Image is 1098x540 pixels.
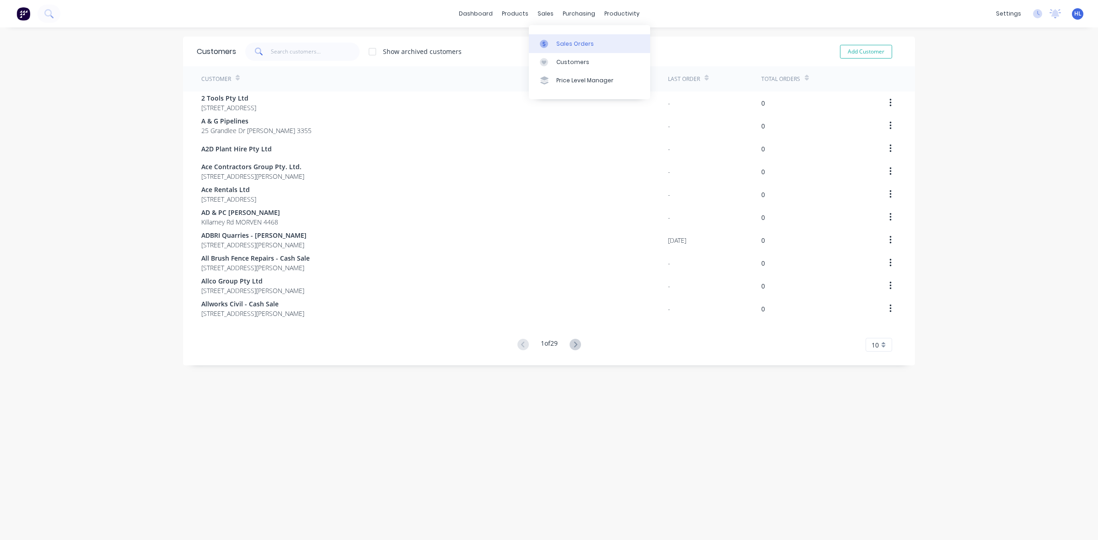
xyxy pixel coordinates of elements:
[761,213,765,222] div: 0
[668,144,670,154] div: -
[201,208,280,217] span: AD & PC [PERSON_NAME]
[761,144,765,154] div: 0
[201,116,312,126] span: A & G Pipelines
[201,263,310,273] span: [STREET_ADDRESS][PERSON_NAME]
[556,40,594,48] div: Sales Orders
[201,240,307,250] span: [STREET_ADDRESS][PERSON_NAME]
[556,58,589,66] div: Customers
[668,213,670,222] div: -
[271,43,360,61] input: Search customers...
[201,276,304,286] span: Allco Group Pty Ltd
[533,7,558,21] div: sales
[201,309,304,318] span: [STREET_ADDRESS][PERSON_NAME]
[872,340,879,350] span: 10
[16,7,30,21] img: Factory
[201,286,304,295] span: [STREET_ADDRESS][PERSON_NAME]
[668,258,670,268] div: -
[201,93,256,103] span: 2 Tools Pty Ltd
[668,75,700,83] div: Last Order
[600,7,644,21] div: productivity
[761,121,765,131] div: 0
[201,171,304,181] span: [STREET_ADDRESS][PERSON_NAME]
[497,7,533,21] div: products
[668,281,670,291] div: -
[529,34,650,53] a: Sales Orders
[201,253,310,263] span: All Brush Fence Repairs - Cash Sale
[761,258,765,268] div: 0
[201,299,304,309] span: Allworks Civil - Cash Sale
[991,7,1026,21] div: settings
[529,71,650,90] a: Price Level Manager
[668,190,670,199] div: -
[761,304,765,314] div: 0
[761,167,765,176] div: 0
[201,162,304,171] span: Ace Contractors Group Pty. Ltd.
[668,167,670,176] div: -
[761,75,800,83] div: Total Orders
[1074,10,1082,18] span: HL
[201,217,280,227] span: Killarney Rd MORVEN 4468
[201,185,256,194] span: Ace Rentals Ltd
[761,190,765,199] div: 0
[840,45,892,59] button: Add Customer
[201,103,256,112] span: [STREET_ADDRESS]
[197,46,236,57] div: Customers
[201,144,272,154] span: A2D Plant Hire Pty Ltd
[668,235,686,245] div: [DATE]
[761,235,765,245] div: 0
[454,7,497,21] a: dashboard
[558,7,600,21] div: purchasing
[201,126,312,135] span: 25 Grandlee Dr [PERSON_NAME] 3355
[556,76,614,85] div: Price Level Manager
[668,121,670,131] div: -
[201,194,256,204] span: [STREET_ADDRESS]
[201,75,231,83] div: Customer
[761,98,765,108] div: 0
[668,304,670,314] div: -
[668,98,670,108] div: -
[529,53,650,71] a: Customers
[201,230,307,240] span: ADBRI Quarries - [PERSON_NAME]
[541,338,558,352] div: 1 of 29
[761,281,765,291] div: 0
[383,47,462,56] div: Show archived customers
